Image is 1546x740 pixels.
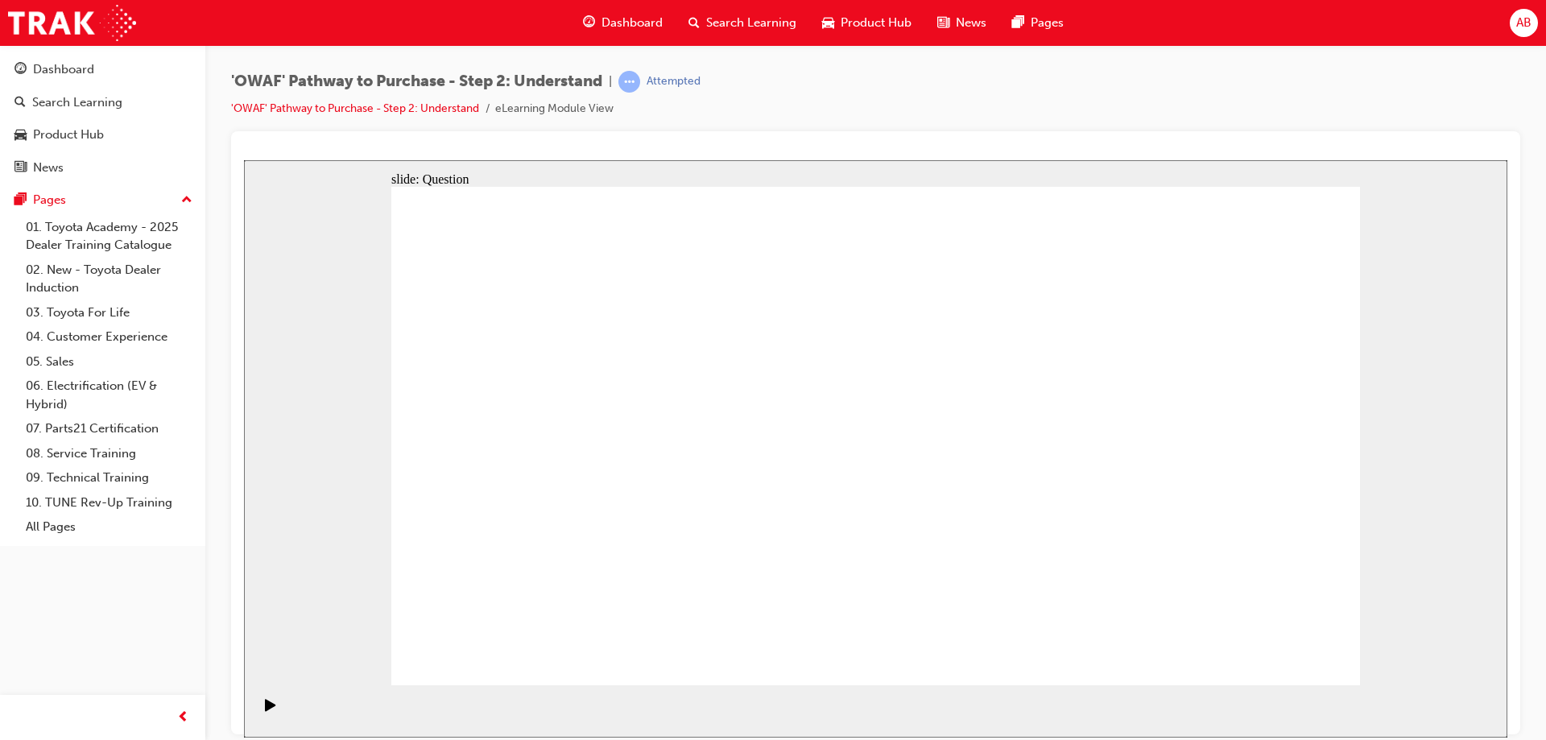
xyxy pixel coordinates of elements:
[19,441,199,466] a: 08. Service Training
[14,193,27,208] span: pages-icon
[6,55,199,85] a: Dashboard
[231,72,602,91] span: 'OWAF' Pathway to Purchase - Step 2: Understand
[809,6,924,39] a: car-iconProduct Hub
[19,300,199,325] a: 03. Toyota For Life
[924,6,999,39] a: news-iconNews
[706,14,796,32] span: Search Learning
[33,126,104,144] div: Product Hub
[19,490,199,515] a: 10. TUNE Rev-Up Training
[19,349,199,374] a: 05. Sales
[583,13,595,33] span: guage-icon
[676,6,809,39] a: search-iconSearch Learning
[956,14,986,32] span: News
[647,74,701,89] div: Attempted
[19,515,199,539] a: All Pages
[8,5,136,41] img: Trak
[32,93,122,112] div: Search Learning
[14,96,26,110] span: search-icon
[6,88,199,118] a: Search Learning
[6,120,199,150] a: Product Hub
[6,52,199,185] button: DashboardSearch LearningProduct HubNews
[14,161,27,176] span: news-icon
[177,708,189,728] span: prev-icon
[495,100,614,118] li: eLearning Module View
[33,60,94,79] div: Dashboard
[6,185,199,215] button: Pages
[19,416,199,441] a: 07. Parts21 Certification
[618,71,640,93] span: learningRecordVerb_ATTEMPT-icon
[8,525,35,577] div: playback controls
[1031,14,1064,32] span: Pages
[1012,13,1024,33] span: pages-icon
[181,190,192,211] span: up-icon
[1510,9,1538,37] button: AB
[8,538,35,565] button: Pause (Ctrl+Alt+P)
[231,101,479,115] a: 'OWAF' Pathway to Purchase - Step 2: Understand
[937,13,949,33] span: news-icon
[570,6,676,39] a: guage-iconDashboard
[822,13,834,33] span: car-icon
[609,72,612,91] span: |
[601,14,663,32] span: Dashboard
[1516,14,1532,32] span: AB
[6,153,199,183] a: News
[19,215,199,258] a: 01. Toyota Academy - 2025 Dealer Training Catalogue
[688,13,700,33] span: search-icon
[19,374,199,416] a: 06. Electrification (EV & Hybrid)
[19,325,199,349] a: 04. Customer Experience
[14,63,27,77] span: guage-icon
[841,14,911,32] span: Product Hub
[19,258,199,300] a: 02. New - Toyota Dealer Induction
[999,6,1077,39] a: pages-iconPages
[19,465,199,490] a: 09. Technical Training
[14,128,27,143] span: car-icon
[33,159,64,177] div: News
[33,191,66,209] div: Pages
